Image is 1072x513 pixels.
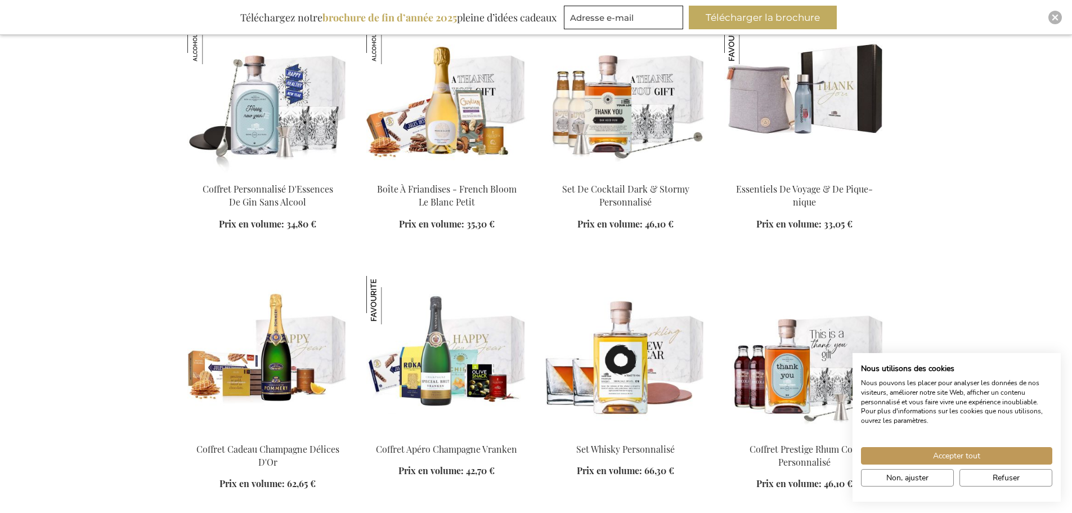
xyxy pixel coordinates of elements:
img: Personalised Rum Cola Prestige Set [724,276,885,434]
a: Vranken Champagne Apéro Party Box Coffret Apéro Champagne Vranken [366,429,527,440]
span: Refuser [993,472,1020,484]
button: Ajustez les préférences de cookie [861,469,954,487]
a: Set De Cocktail Dark & Stormy Personnalisé [562,183,689,208]
span: Prix en volume: [577,218,643,230]
span: 42,70 € [466,465,495,476]
span: Non, ajuster [886,472,929,484]
img: Personalised Non-Alcholic Gin Essenstials Set [187,16,348,173]
p: Nous pouvons les placer pour analyser les données de nos visiteurs, améliorer notre site Web, aff... [861,378,1052,426]
span: Prix en volume: [577,465,642,476]
a: Personalised Rum Cola Prestige Set [724,429,885,440]
span: Accepter tout [933,450,980,462]
img: Boîte À Friandises - French Bloom Le Blanc Petit [366,16,415,64]
a: Coffret Cadeau Champagne Délices D'Or [196,443,339,468]
span: Prix en volume: [756,478,822,489]
button: Accepter tous les cookies [861,447,1052,465]
a: Coffret Cadeau Champagne Délices D'Or [187,429,348,440]
a: Prix en volume: 66,30 € [577,465,674,478]
div: Close [1048,11,1062,24]
a: Sweet Treats Box - French Bloom Le Blanc Small Boîte À Friandises - French Bloom Le Blanc Petit [366,169,527,180]
img: Coffret Apéro Champagne Vranken [366,276,415,324]
span: Prix en volume: [219,218,284,230]
img: Coffret Personnalisé D'Essences De Gin Sans Alcool [187,16,236,64]
span: Prix en volume: [756,218,822,230]
span: 34,80 € [286,218,316,230]
a: Essentiels De Voyage & De Pique-nique [736,183,873,208]
a: Prix en volume: 46,10 € [577,218,674,231]
a: Personalised Non-Alcholic Gin Essenstials Set Coffret Personnalisé D'Essences De Gin Sans Alcool [187,169,348,180]
img: Personalised Whisky Set [545,276,706,434]
span: 46,10 € [824,478,853,489]
a: Prix en volume: 35,30 € [399,218,495,231]
span: 35,30 € [467,218,495,230]
input: Adresse e-mail [564,6,683,29]
a: Prix en volume: 46,10 € [756,478,853,490]
img: Essentiels De Voyage & De Pique-nique [724,16,773,64]
a: Prix en volume: 34,80 € [219,218,316,231]
span: 33,05 € [824,218,853,230]
span: 66,30 € [644,465,674,476]
span: Prix en volume: [399,218,464,230]
img: Close [1052,14,1058,21]
a: Prix en volume: 62,65 € [219,478,316,490]
span: Prix en volume: [398,465,464,476]
a: Prix en volume: 33,05 € [756,218,853,231]
a: Prix en volume: 42,70 € [398,465,495,478]
button: Refuser tous les cookies [959,469,1052,487]
img: Personalised Dark & Stormy Cocktail Set [545,16,706,173]
b: brochure de fin d’année 2025 [322,11,457,24]
h2: Nous utilisons des cookies [861,364,1052,374]
img: Vranken Champagne Apéro Party Box [366,276,527,434]
img: Sweet Treats Box - French Bloom Le Blanc Small [366,16,527,173]
a: Coffret Apéro Champagne Vranken [376,443,517,455]
a: Travel & Picknick Essentials Essentiels De Voyage & De Pique-nique [724,169,885,180]
a: Personalised Whisky Set [545,429,706,440]
a: Set Whisky Personnalisé [576,443,675,455]
div: Téléchargez notre pleine d’idées cadeaux [235,6,562,29]
form: marketing offers and promotions [564,6,687,33]
a: Personalised Dark & Stormy Cocktail Set [545,169,706,180]
span: 46,10 € [645,218,674,230]
img: Coffret Cadeau Champagne Délices D'Or [187,276,348,434]
button: Télécharger la brochure [689,6,837,29]
a: Boîte À Friandises - French Bloom Le Blanc Petit [377,183,517,208]
a: Coffret Personnalisé D'Essences De Gin Sans Alcool [203,183,333,208]
span: Prix en volume: [219,478,285,489]
span: 62,65 € [287,478,316,489]
a: Coffret Prestige Rhum Cola Personnalisé [750,443,860,468]
img: Travel & Picknick Essentials [724,16,885,173]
